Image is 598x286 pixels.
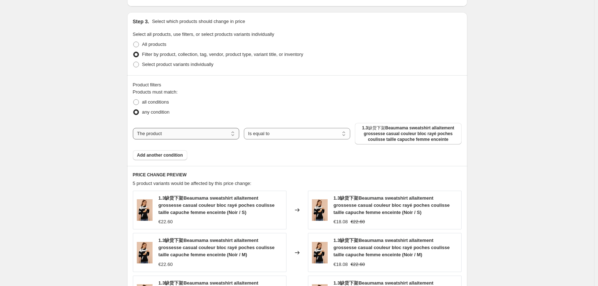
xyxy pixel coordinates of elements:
[333,195,449,215] span: 1.3缺货下架Beaumama sweatshirt allaitement grossesse casual couleur bloc rayé poches coulisse taille ...
[137,199,153,221] img: BU241505600025-1_80x.jpg
[142,99,169,105] span: all conditions
[333,218,348,225] div: €18.08
[137,152,183,158] span: Add another condition
[133,32,274,37] span: Select all products, use filters, or select products variants individually
[158,195,274,215] span: 1.3缺货下架Beaumama sweatshirt allaitement grossesse casual couleur bloc rayé poches coulisse taille ...
[133,18,149,25] h2: Step 3.
[333,261,348,268] div: €18.08
[133,181,251,186] span: 5 product variants would be affected by this price change:
[133,81,462,89] div: Product filters
[142,52,303,57] span: Filter by product, collection, tag, vendor, product type, variant title, or inventory
[158,261,173,268] div: €22.60
[142,62,213,67] span: Select product variants individually
[312,199,328,221] img: BU241505600025-1_80x.jpg
[333,238,449,257] span: 1.3缺货下架Beaumama sweatshirt allaitement grossesse casual couleur bloc rayé poches coulisse taille ...
[142,109,170,115] span: any condition
[355,123,461,144] button: 1.3缺货下架Beaumama sweatshirt allaitement grossesse casual couleur bloc rayé poches coulisse taille ...
[158,238,274,257] span: 1.3缺货下架Beaumama sweatshirt allaitement grossesse casual couleur bloc rayé poches coulisse taille ...
[142,42,167,47] span: All products
[133,172,462,178] h6: PRICE CHANGE PREVIEW
[152,18,245,25] p: Select which products should change in price
[158,218,173,225] div: €22.60
[351,218,365,225] strike: €22.60
[133,89,178,95] span: Products must match:
[351,261,365,268] strike: €22.60
[133,150,187,160] button: Add another condition
[137,242,153,263] img: BU241505600025-1_80x.jpg
[312,242,328,263] img: BU241505600025-1_80x.jpg
[359,125,457,142] span: 1.3缺货下架Beaumama sweatshirt allaitement grossesse casual couleur bloc rayé poches coulisse taille ...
